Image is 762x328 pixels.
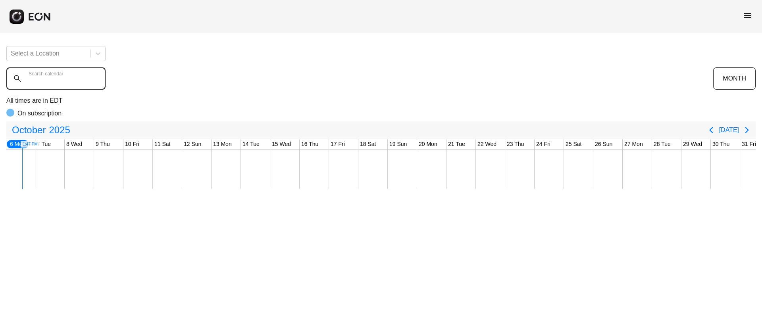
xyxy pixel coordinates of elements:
[505,139,525,149] div: 23 Thu
[329,139,346,149] div: 17 Fri
[241,139,261,149] div: 14 Tue
[713,67,756,90] button: MONTH
[270,139,292,149] div: 15 Wed
[388,139,408,149] div: 19 Sun
[10,122,47,138] span: October
[623,139,645,149] div: 27 Mon
[711,139,731,149] div: 30 Thu
[17,109,62,118] p: On subscription
[212,139,233,149] div: 13 Mon
[535,139,552,149] div: 24 Fri
[703,122,719,138] button: Previous page
[743,11,752,20] span: menu
[300,139,320,149] div: 16 Thu
[182,139,203,149] div: 12 Sun
[739,122,755,138] button: Next page
[446,139,467,149] div: 21 Tue
[35,139,52,149] div: 7 Tue
[6,139,29,149] div: 6 Mon
[47,122,71,138] span: 2025
[94,139,112,149] div: 9 Thu
[740,139,758,149] div: 31 Fri
[65,139,84,149] div: 8 Wed
[7,122,75,138] button: October2025
[652,139,672,149] div: 28 Tue
[6,96,756,105] p: All times are in EDT
[358,139,377,149] div: 18 Sat
[476,139,498,149] div: 22 Wed
[29,71,63,77] label: Search calendar
[564,139,583,149] div: 25 Sat
[719,123,739,137] button: [DATE]
[153,139,172,149] div: 11 Sat
[123,139,141,149] div: 10 Fri
[593,139,614,149] div: 26 Sun
[417,139,439,149] div: 20 Mon
[681,139,704,149] div: 29 Wed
